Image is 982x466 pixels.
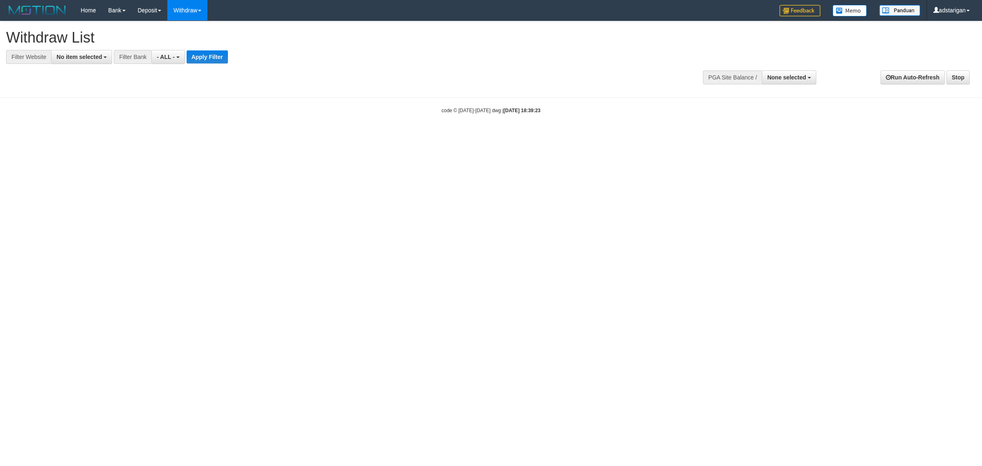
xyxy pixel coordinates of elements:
[6,29,646,46] h1: Withdraw List
[56,54,102,60] span: No item selected
[151,50,185,64] button: - ALL -
[441,108,541,113] small: code © [DATE]-[DATE] dwg |
[504,108,541,113] strong: [DATE] 18:39:23
[703,70,762,84] div: PGA Site Balance /
[879,5,920,16] img: panduan.png
[6,4,68,16] img: MOTION_logo.png
[946,70,970,84] a: Stop
[762,70,816,84] button: None selected
[833,5,867,16] img: Button%20Memo.svg
[767,74,806,81] span: None selected
[51,50,112,64] button: No item selected
[157,54,175,60] span: - ALL -
[779,5,820,16] img: Feedback.jpg
[6,50,51,64] div: Filter Website
[114,50,151,64] div: Filter Bank
[881,70,945,84] a: Run Auto-Refresh
[187,50,228,63] button: Apply Filter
